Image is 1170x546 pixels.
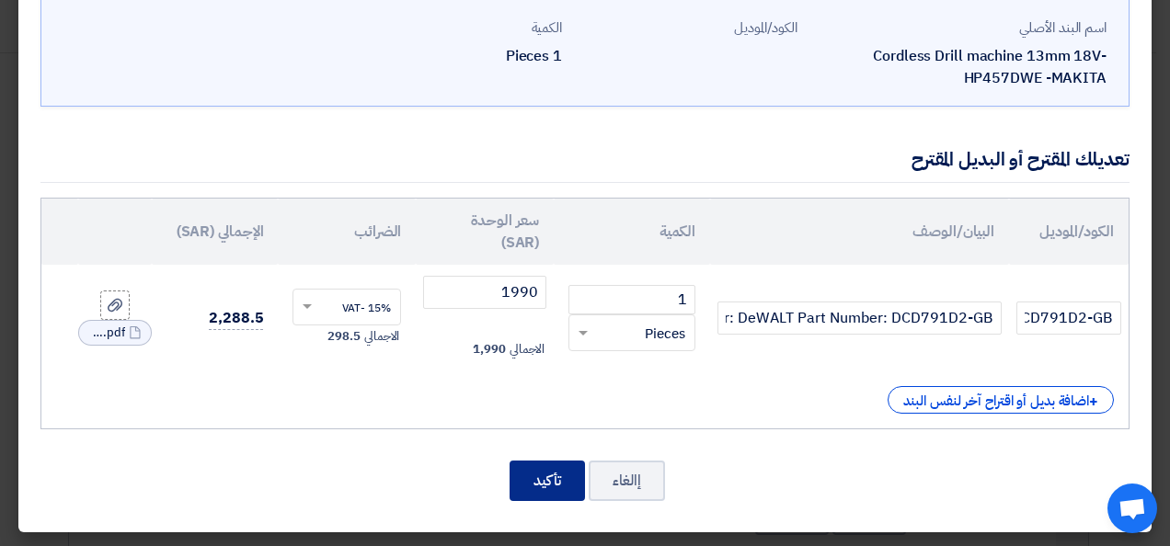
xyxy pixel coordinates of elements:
[717,301,1002,335] input: Add Item Description
[812,45,1107,89] div: Cordless Drill machine 13mm 18V-HP457DWE -MAKITA
[1016,301,1121,335] input: الموديل
[423,276,546,309] input: أدخل سعر الوحدة
[341,17,562,39] div: الكمية
[473,340,506,358] span: 1,990
[1089,391,1098,413] span: +
[1107,483,1157,533] div: Open chat
[888,386,1114,414] div: اضافة بديل أو اقتراح آخر لنفس البند
[209,307,263,330] span: 2,288.5
[292,289,401,325] ng-select: VAT
[589,461,665,501] button: إالغاء
[645,324,685,345] span: Pieces
[568,285,695,314] input: RFQ_STEP1.ITEMS.2.AMOUNT_TITLE
[327,327,361,346] span: 298.5
[278,199,416,265] th: الضرائب
[912,145,1130,173] div: تعديلك المقترح أو البديل المقترح
[812,17,1107,39] div: اسم البند الأصلي
[577,17,797,39] div: الكود/الموديل
[554,199,710,265] th: الكمية
[88,324,125,342] span: L_Datasheet_1759995687518.pdf
[510,340,545,358] span: الاجمالي
[1009,199,1129,265] th: الكود/الموديل
[510,461,585,501] button: تأكيد
[364,327,399,346] span: الاجمالي
[152,199,278,265] th: الإجمالي (SAR)
[416,199,554,265] th: سعر الوحدة (SAR)
[710,199,1009,265] th: البيان/الوصف
[341,45,562,67] div: 1 Pieces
